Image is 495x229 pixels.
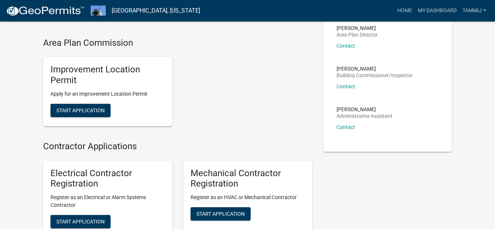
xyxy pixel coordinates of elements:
button: Start Application [191,207,251,221]
p: [PERSON_NAME] [337,66,413,71]
p: Building Commissioner/Inspector [337,73,413,78]
span: Start Application [196,211,245,217]
a: My Dashboard [415,4,460,18]
span: Start Application [56,219,105,225]
p: [PERSON_NAME] [337,25,378,31]
h5: Electrical Contractor Registration [50,168,165,189]
h5: Mechanical Contractor Registration [191,168,305,189]
h4: Contractor Applications [43,141,312,152]
a: Contact [337,43,355,49]
h5: Improvement Location Permit [50,64,165,86]
p: Administrative Assistant [337,113,393,119]
h4: Area Plan Commission [43,38,312,48]
a: Contact [337,83,355,89]
p: Register as an HVAC or Mechanical Contractor [191,194,305,201]
a: Contact [337,124,355,130]
a: Tammij [460,4,489,18]
p: [PERSON_NAME] [337,107,393,112]
button: Start Application [50,104,111,117]
a: [GEOGRAPHIC_DATA], [US_STATE] [112,4,200,17]
p: Register as an Electrical or Alarm Systems Contractor [50,194,165,209]
img: Decatur County, Indiana [91,6,106,16]
button: Start Application [50,215,111,228]
p: Area Plan Director [337,32,378,37]
span: Start Application [56,107,105,113]
a: Home [394,4,415,18]
p: Apply for an Improvement Location Permit [50,90,165,98]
